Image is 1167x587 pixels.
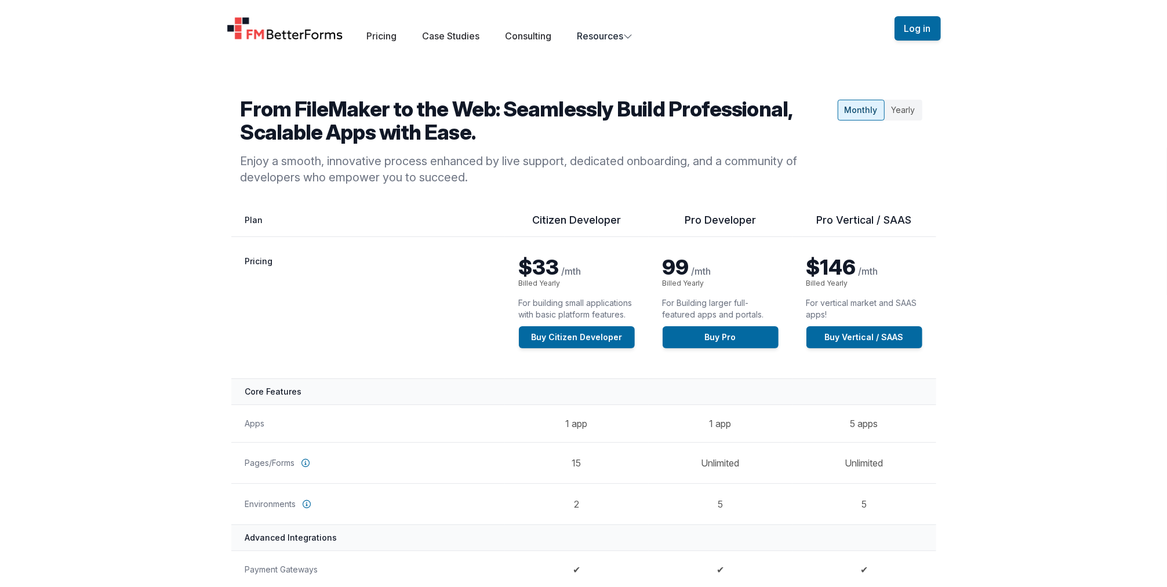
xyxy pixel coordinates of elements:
td: 1 app [649,404,792,442]
p: For building small applications with basic platform features. [519,297,635,320]
th: Pricing [231,237,505,379]
th: Pages/Forms [231,442,505,483]
span: /mth [692,265,711,277]
button: Log in [895,16,941,41]
td: 5 [792,483,936,524]
div: Yearly [885,100,922,121]
td: Unlimited [792,442,936,483]
td: 2 [505,483,649,524]
p: Enjoy a smooth, innovative process enhanced by live support, dedicated onboarding, and a communit... [241,153,833,185]
a: Consulting [505,30,551,42]
a: Buy Citizen Developer [519,326,635,348]
span: 99 [663,254,689,280]
span: /mth [562,265,581,277]
a: Pricing [366,30,397,42]
p: For vertical market and SAAS apps! [806,297,922,320]
p: Billed Yearly [519,279,635,288]
span: /mth [859,265,878,277]
span: Plan [245,215,263,225]
th: Pro Developer [649,213,792,237]
th: Environments [231,483,505,524]
td: 5 apps [792,404,936,442]
td: Unlimited [649,442,792,483]
td: 1 app [505,404,649,442]
h2: From FileMaker to the Web: Seamlessly Build Professional, Scalable Apps with Ease. [241,97,833,144]
nav: Global [213,14,955,43]
span: $33 [519,254,559,280]
th: Advanced Integrations [231,524,936,550]
a: Buy Vertical / SAAS [806,326,922,348]
th: Pro Vertical / SAAS [792,213,936,237]
td: 15 [505,442,649,483]
p: Billed Yearly [663,279,779,288]
p: Billed Yearly [806,279,922,288]
a: Buy Pro [663,326,779,348]
div: Monthly [838,100,885,121]
td: 5 [649,483,792,524]
button: Resources [577,29,632,43]
a: Case Studies [422,30,479,42]
a: Home [227,17,344,40]
p: For Building larger full-featured apps and portals. [663,297,779,320]
th: Citizen Developer [505,213,649,237]
th: Apps [231,404,505,442]
th: Core Features [231,378,936,404]
span: $146 [806,254,856,280]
